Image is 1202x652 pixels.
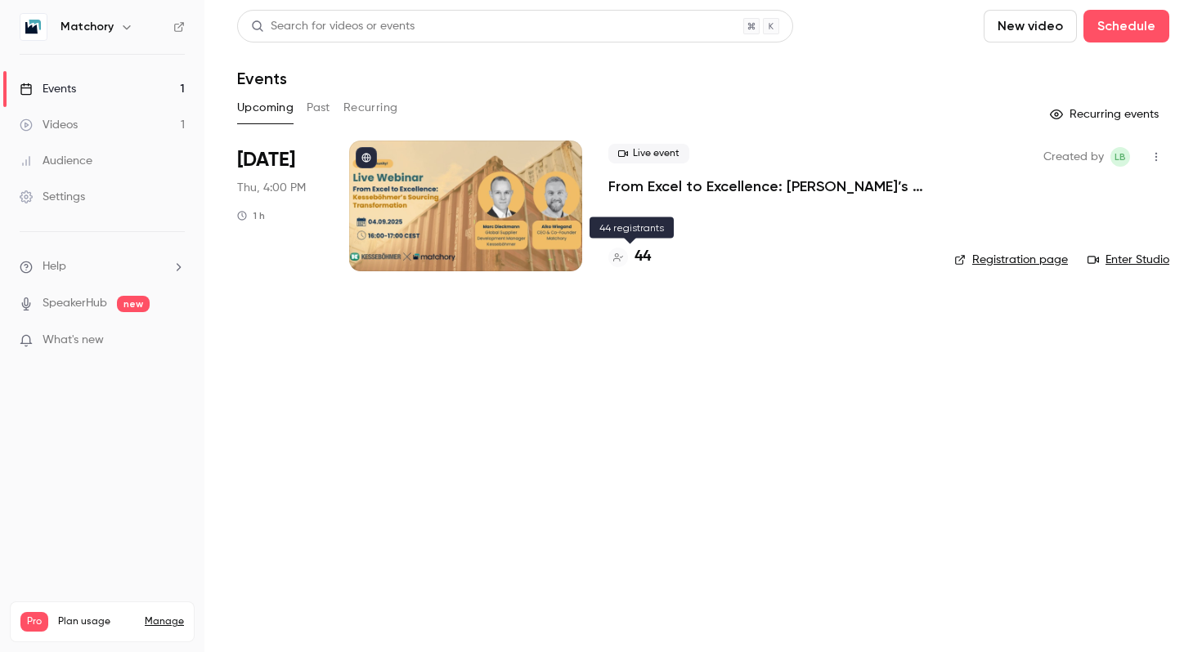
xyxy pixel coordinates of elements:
[237,69,287,88] h1: Events
[20,612,48,632] span: Pro
[237,180,306,196] span: Thu, 4:00 PM
[117,296,150,312] span: new
[608,246,651,268] a: 44
[20,14,47,40] img: Matchory
[954,252,1068,268] a: Registration page
[251,18,415,35] div: Search for videos or events
[20,81,76,97] div: Events
[1115,147,1126,167] span: LB
[237,95,294,121] button: Upcoming
[20,258,185,275] li: help-dropdown-opener
[635,246,651,268] h4: 44
[237,141,323,271] div: Sep 4 Thu, 4:00 PM (Europe/Berlin)
[20,189,85,205] div: Settings
[43,332,104,349] span: What's new
[307,95,330,121] button: Past
[1043,101,1169,127] button: Recurring events
[1110,147,1130,167] span: Laura Banciu
[20,117,78,133] div: Videos
[1043,147,1104,167] span: Created by
[145,615,184,628] a: Manage
[237,147,295,173] span: [DATE]
[61,19,114,35] h6: Matchory
[343,95,398,121] button: Recurring
[237,209,265,222] div: 1 h
[20,153,92,169] div: Audience
[1088,252,1169,268] a: Enter Studio
[58,615,135,628] span: Plan usage
[43,295,107,312] a: SpeakerHub
[1083,10,1169,42] button: Schedule
[43,258,66,275] span: Help
[984,10,1077,42] button: New video
[608,176,928,196] a: From Excel to Excellence: [PERSON_NAME]’s Sourcing Transformation
[608,144,689,163] span: Live event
